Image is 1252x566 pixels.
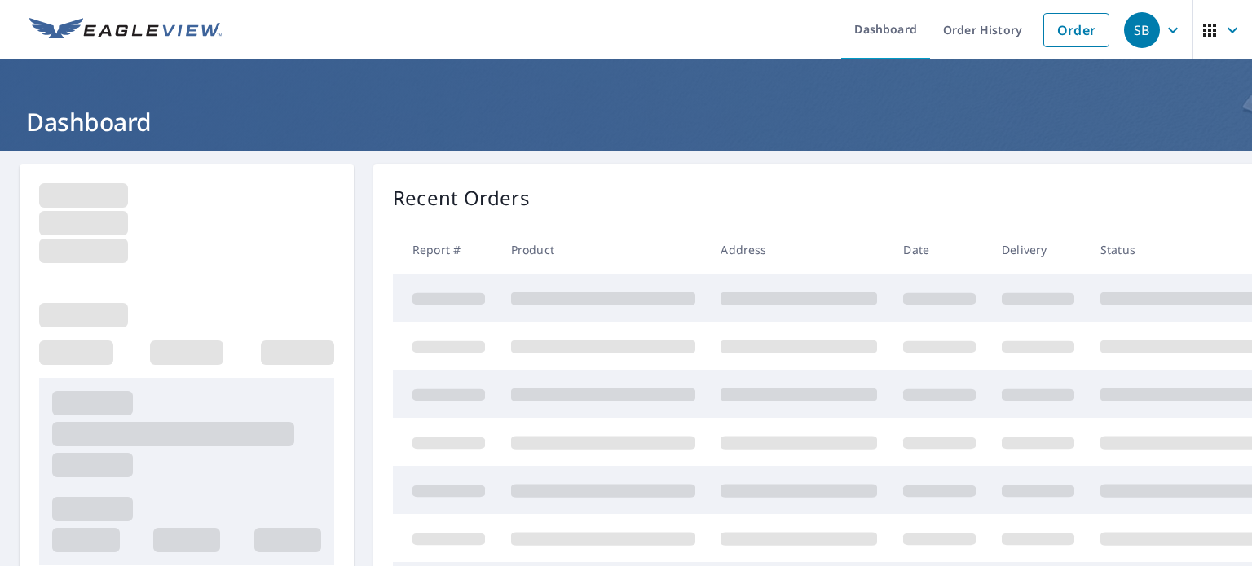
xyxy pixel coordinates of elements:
[989,226,1087,274] th: Delivery
[393,226,498,274] th: Report #
[498,226,708,274] th: Product
[20,105,1232,138] h1: Dashboard
[29,18,222,42] img: EV Logo
[708,226,890,274] th: Address
[890,226,989,274] th: Date
[393,183,530,213] p: Recent Orders
[1124,12,1160,48] div: SB
[1043,13,1109,47] a: Order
